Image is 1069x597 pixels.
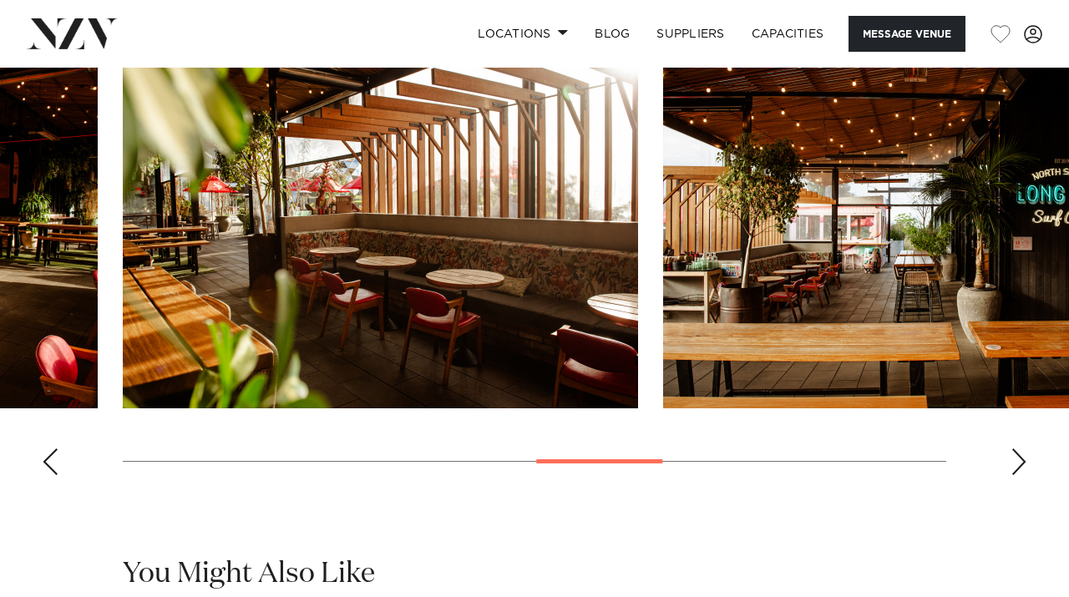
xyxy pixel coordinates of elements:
a: SUPPLIERS [643,16,737,52]
button: Message Venue [849,16,965,52]
img: nzv-logo.png [27,18,118,48]
a: Capacities [738,16,838,52]
h2: You Might Also Like [123,555,375,593]
a: BLOG [581,16,643,52]
a: Locations [464,16,581,52]
swiper-slide: 6 / 10 [123,30,638,408]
